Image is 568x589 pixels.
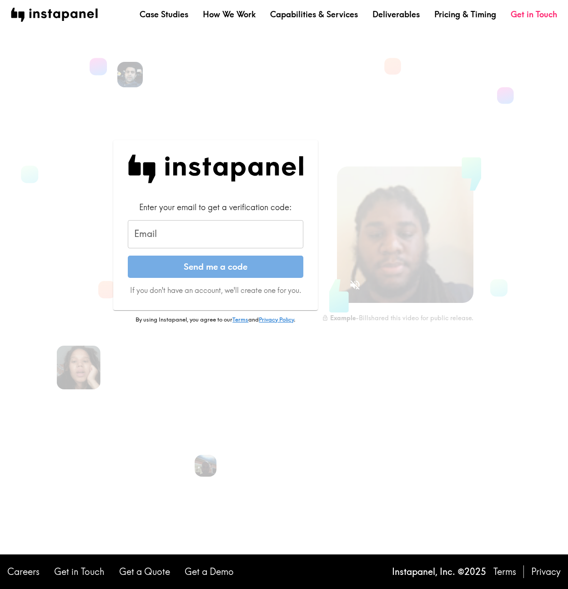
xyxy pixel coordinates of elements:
a: Terms [232,316,248,323]
a: Pricing & Timing [434,9,496,20]
div: - Bill shared this video for public release. [322,314,473,322]
img: Ronak [117,62,143,87]
a: Case Studies [140,9,188,20]
button: Send me a code [128,256,303,278]
a: Privacy Policy [259,316,294,323]
a: How We Work [203,9,256,20]
a: Careers [7,565,40,578]
p: By using Instapanel, you agree to our and . [113,316,318,324]
p: If you don't have an account, we'll create one for you. [128,285,303,295]
a: Get a Demo [185,565,234,578]
p: Instapanel, Inc. © 2025 [392,565,486,578]
b: Example [330,314,356,322]
img: Kelly [57,346,101,389]
a: Privacy [531,565,561,578]
a: Capabilities & Services [270,9,358,20]
img: instapanel [11,8,98,22]
a: Terms [493,565,516,578]
img: Ari [195,455,216,477]
a: Get in Touch [511,9,557,20]
button: Sound is off [345,275,365,295]
a: Deliverables [372,9,420,20]
a: Get in Touch [54,565,105,578]
div: Enter your email to get a verification code: [128,201,303,213]
a: Get a Quote [119,565,170,578]
img: Instapanel [128,155,303,183]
